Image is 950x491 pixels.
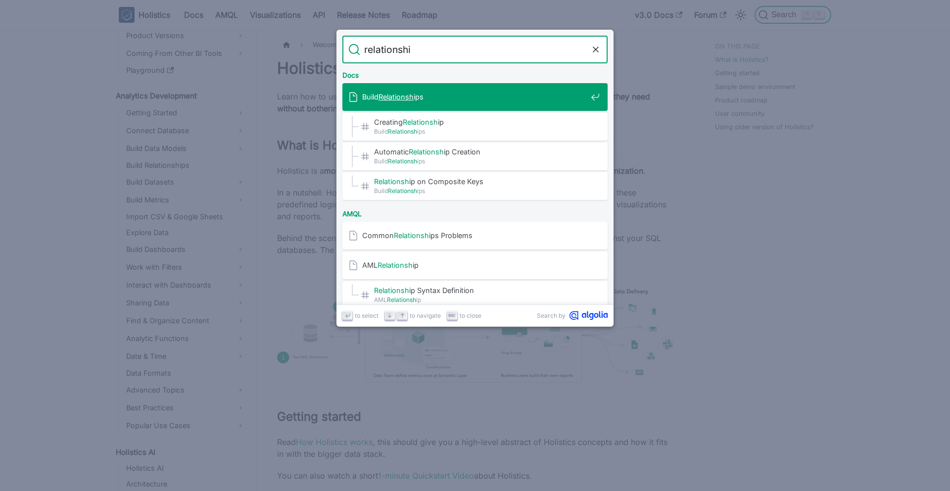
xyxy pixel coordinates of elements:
[374,286,409,295] mark: Relationsh
[374,177,409,186] mark: Relationsh
[570,311,608,320] svg: Algolia
[374,127,587,136] span: Build ips
[403,118,438,126] mark: Relationsh
[362,260,587,270] span: AML ip
[590,44,602,55] button: Clear the query
[387,296,416,303] mark: Relationsh
[342,143,608,170] a: AutomaticRelationship Creation​BuildRelationships
[342,281,608,309] a: Relationship Syntax Definition​AMLRelationship
[394,231,429,240] mark: Relationsh
[537,311,608,320] a: Search byAlgolia
[374,117,587,127] span: Creating ip​
[410,311,441,320] span: to navigate
[360,36,590,63] input: Search docs
[342,222,608,249] a: CommonRelationships Problems
[342,172,608,200] a: Relationship on Composite Keys​BuildRelationships
[388,187,417,195] mark: Relationsh
[378,261,413,269] mark: Relationsh
[340,202,610,222] div: AMQL
[374,295,587,304] span: AML ip
[460,311,481,320] span: to close
[355,311,379,320] span: to select
[342,83,608,111] a: BuildRelationships
[448,312,456,319] svg: Escape key
[537,311,566,320] span: Search by
[340,63,610,83] div: Docs
[388,157,417,165] mark: Relationsh
[388,128,417,135] mark: Relationsh
[344,312,351,319] svg: Enter key
[386,312,393,319] svg: Arrow down
[409,147,444,156] mark: Relationsh
[379,93,414,101] mark: Relationsh
[362,92,587,101] span: Build ips
[362,231,587,240] span: Common ips Problems
[374,286,587,295] span: ip Syntax Definition​
[342,113,608,141] a: CreatingRelationship​BuildRelationships
[342,251,608,279] a: AMLRelationship
[374,177,587,186] span: ip on Composite Keys​
[374,186,587,196] span: Build ips
[374,156,587,166] span: Build ips
[399,312,406,319] svg: Arrow up
[374,147,587,156] span: Automatic ip Creation​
